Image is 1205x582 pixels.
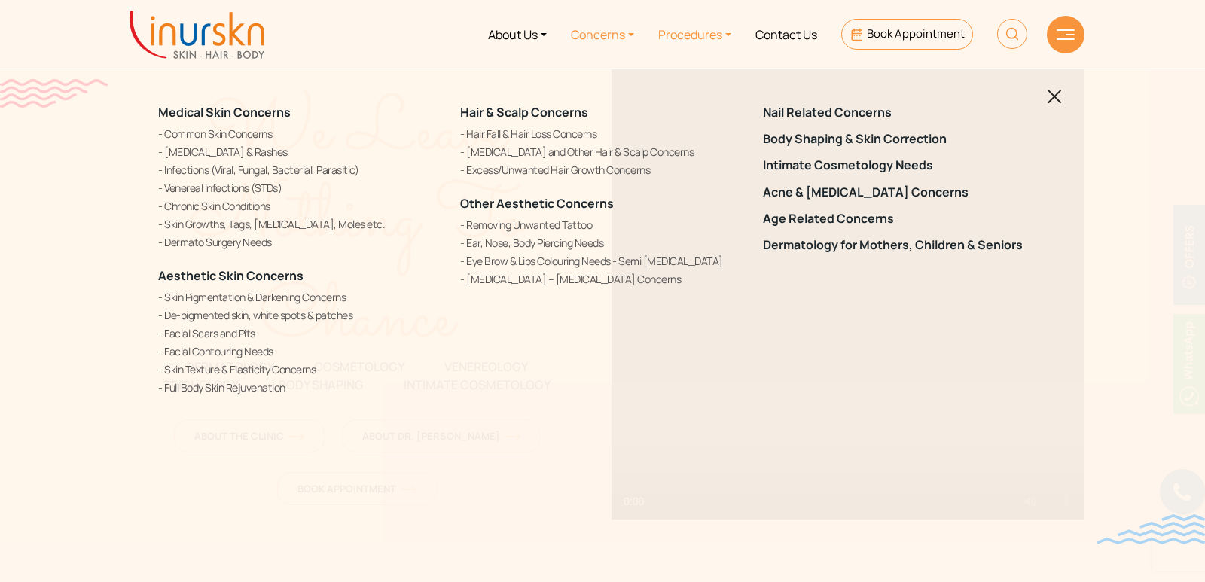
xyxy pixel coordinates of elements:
a: Dermato Surgery Needs [158,234,442,250]
a: About Us [476,6,559,62]
a: [MEDICAL_DATA] – [MEDICAL_DATA] Concerns [460,271,744,287]
a: Procedures [646,6,743,62]
a: Dermatology for Mothers, Children & Seniors [763,238,1047,252]
a: Medical Skin Concerns [158,104,291,120]
a: Venereal Infections (STDs) [158,180,442,196]
a: [MEDICAL_DATA] and Other Hair & Scalp Concerns [460,144,744,160]
img: bluewave [1097,514,1205,544]
a: Nail Related Concerns [763,105,1047,120]
a: Common Skin Concerns [158,126,442,142]
a: Removing Unwanted Tattoo [460,217,744,233]
img: blackclosed [1048,90,1062,104]
img: HeaderSearch [997,19,1027,49]
a: Facial Contouring Needs [158,343,442,359]
a: Full Body Skin Rejuvenation [158,379,442,395]
a: Eye Brow & Lips Colouring Needs - Semi [MEDICAL_DATA] [460,253,744,269]
a: Facial Scars and Pits [158,325,442,341]
a: Hair Fall & Hair Loss Concerns [460,126,744,142]
a: Intimate Cosmetology Needs [763,158,1047,172]
a: Concerns [559,6,646,62]
a: De-pigmented skin, white spots & patches [158,307,442,323]
a: Chronic Skin Conditions [158,198,442,214]
a: Ear, Nose, Body Piercing Needs [460,235,744,251]
a: [MEDICAL_DATA] & Rashes [158,144,442,160]
a: Other Aesthetic Concerns [460,195,614,212]
img: inurskn-logo [130,11,264,59]
a: Contact Us [743,6,829,62]
a: Acne & [MEDICAL_DATA] Concerns [763,185,1047,200]
a: Body Shaping & Skin Correction [763,132,1047,146]
span: Book Appointment [867,26,965,41]
a: Age Related Concerns [763,212,1047,226]
a: Hair & Scalp Concerns [460,104,588,120]
a: Skin Growths, Tags, [MEDICAL_DATA], Moles etc. [158,216,442,232]
a: Infections (Viral, Fungal, Bacterial, Parasitic) [158,162,442,178]
a: Book Appointment [841,19,973,50]
a: Aesthetic Skin Concerns [158,267,304,284]
a: Excess/Unwanted Hair Growth Concerns [460,162,744,178]
img: hamLine.svg [1057,29,1075,40]
a: Skin Texture & Elasticity Concerns [158,361,442,377]
a: Skin Pigmentation & Darkening Concerns [158,289,442,305]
